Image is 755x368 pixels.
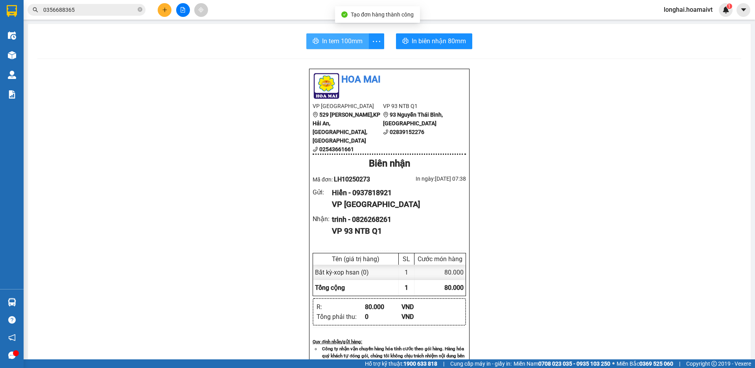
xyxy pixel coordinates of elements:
img: warehouse-icon [8,31,16,40]
span: close-circle [138,7,142,12]
div: SL [401,255,412,263]
span: Miền Nam [514,359,610,368]
li: VP 93 NTB Q1 [383,102,453,110]
div: Mã đơn: [313,174,389,184]
span: file-add [180,7,186,13]
span: In tem 100mm [322,36,363,46]
div: Hiển - 0937818921 [332,187,460,198]
span: 1 [405,284,408,291]
span: search [33,7,38,13]
div: VP [GEOGRAPHIC_DATA] [332,198,460,211]
button: caret-down [737,3,750,17]
img: warehouse-icon [8,71,16,79]
span: phone [383,129,389,135]
img: solution-icon [8,90,16,99]
span: notification [8,334,16,341]
div: Biên nhận [313,156,466,171]
div: In ngày: [DATE] 07:38 [389,174,466,183]
button: more [368,33,384,49]
li: VP [GEOGRAPHIC_DATA] [313,102,383,110]
span: 80.000 [444,284,464,291]
div: Tên (giá trị hàng) [315,255,396,263]
button: printerIn tem 100mm [306,33,369,49]
span: question-circle [8,316,16,324]
button: plus [158,3,171,17]
div: Nhận : [313,214,332,224]
button: aim [194,3,208,17]
span: | [443,359,444,368]
span: close-circle [138,6,142,14]
span: environment [313,112,318,117]
span: Hỗ trợ kỹ thuật: [365,359,437,368]
span: LH10250273 [334,176,370,183]
strong: Công ty nhận vận chuyển hàng hóa tính cước theo gói hàng. Hàng hóa quý khách tự đóng gói, chúng t... [322,346,464,366]
span: ⚪️ [612,362,615,365]
input: Tìm tên, số ĐT hoặc mã đơn [43,5,136,14]
b: 02839152276 [390,129,424,135]
span: phone [313,146,318,152]
span: In biên nhận 80mm [412,36,466,46]
div: Quy định nhận/gửi hàng : [313,338,466,345]
span: more [369,37,384,46]
sup: 1 [727,4,732,9]
div: R : [317,302,365,312]
strong: 1900 633 818 [403,361,437,367]
img: logo-vxr [7,5,17,17]
span: longhai.hoamaivt [657,5,719,15]
span: Miền Bắc [617,359,673,368]
img: logo.jpg [313,72,340,100]
span: Tạo đơn hàng thành công [351,11,414,18]
span: copyright [711,361,717,366]
img: warehouse-icon [8,298,16,306]
div: 80.000 [414,265,466,280]
button: printerIn biên nhận 80mm [396,33,472,49]
div: VP 93 NTB Q1 [332,225,460,237]
div: trinh - 0826268261 [332,214,460,225]
span: 1 [728,4,731,9]
span: printer [313,38,319,45]
b: 02543661661 [319,146,354,152]
div: VND [401,312,438,322]
b: 93 Nguyễn Thái Bình, [GEOGRAPHIC_DATA] [383,112,443,126]
div: Cước món hàng [416,255,464,263]
strong: 0708 023 035 - 0935 103 250 [538,361,610,367]
span: Tổng cộng [315,284,345,291]
div: 80.000 [365,302,401,312]
div: Tổng phải thu : [317,312,365,322]
button: file-add [176,3,190,17]
b: 529 [PERSON_NAME],KP Hải An, [GEOGRAPHIC_DATA], [GEOGRAPHIC_DATA] [313,112,380,144]
span: Cung cấp máy in - giấy in: [450,359,512,368]
span: check-circle [341,11,348,18]
span: Bất kỳ - xop hsan (0) [315,269,369,276]
div: VND [401,302,438,312]
li: Hoa Mai [313,72,466,87]
img: warehouse-icon [8,51,16,59]
span: environment [383,112,389,117]
div: 1 [399,265,414,280]
strong: 0369 525 060 [639,361,673,367]
span: caret-down [740,6,747,13]
span: | [679,359,680,368]
span: plus [162,7,168,13]
span: message [8,352,16,359]
span: printer [402,38,409,45]
div: Gửi : [313,187,332,197]
img: icon-new-feature [722,6,729,13]
span: aim [198,7,204,13]
div: 0 [365,312,401,322]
